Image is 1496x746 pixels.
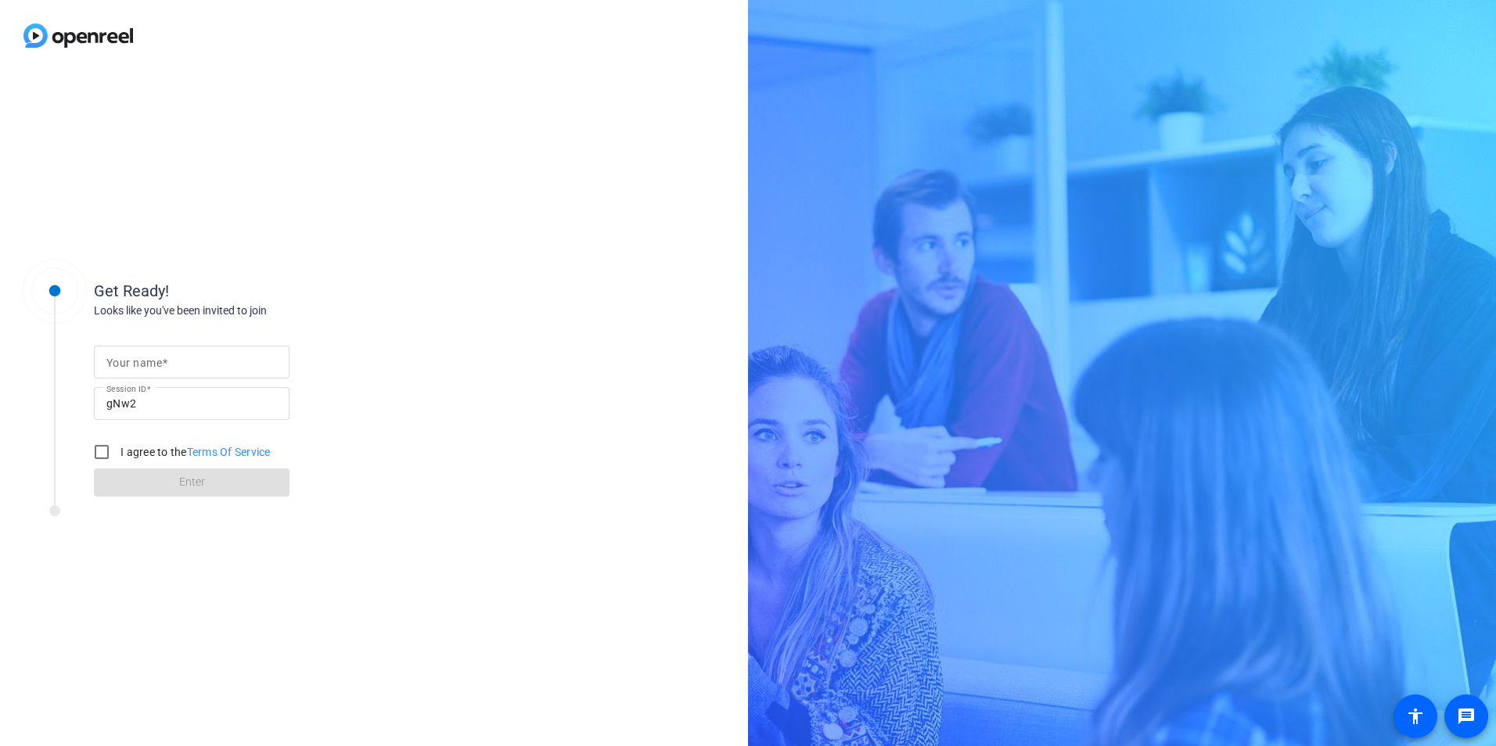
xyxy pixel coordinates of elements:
[106,357,162,369] mat-label: Your name
[117,444,271,460] label: I agree to the
[1406,707,1425,726] mat-icon: accessibility
[106,384,146,393] mat-label: Session ID
[1457,707,1476,726] mat-icon: message
[94,303,407,319] div: Looks like you've been invited to join
[94,279,407,303] div: Get Ready!
[187,446,271,458] a: Terms Of Service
